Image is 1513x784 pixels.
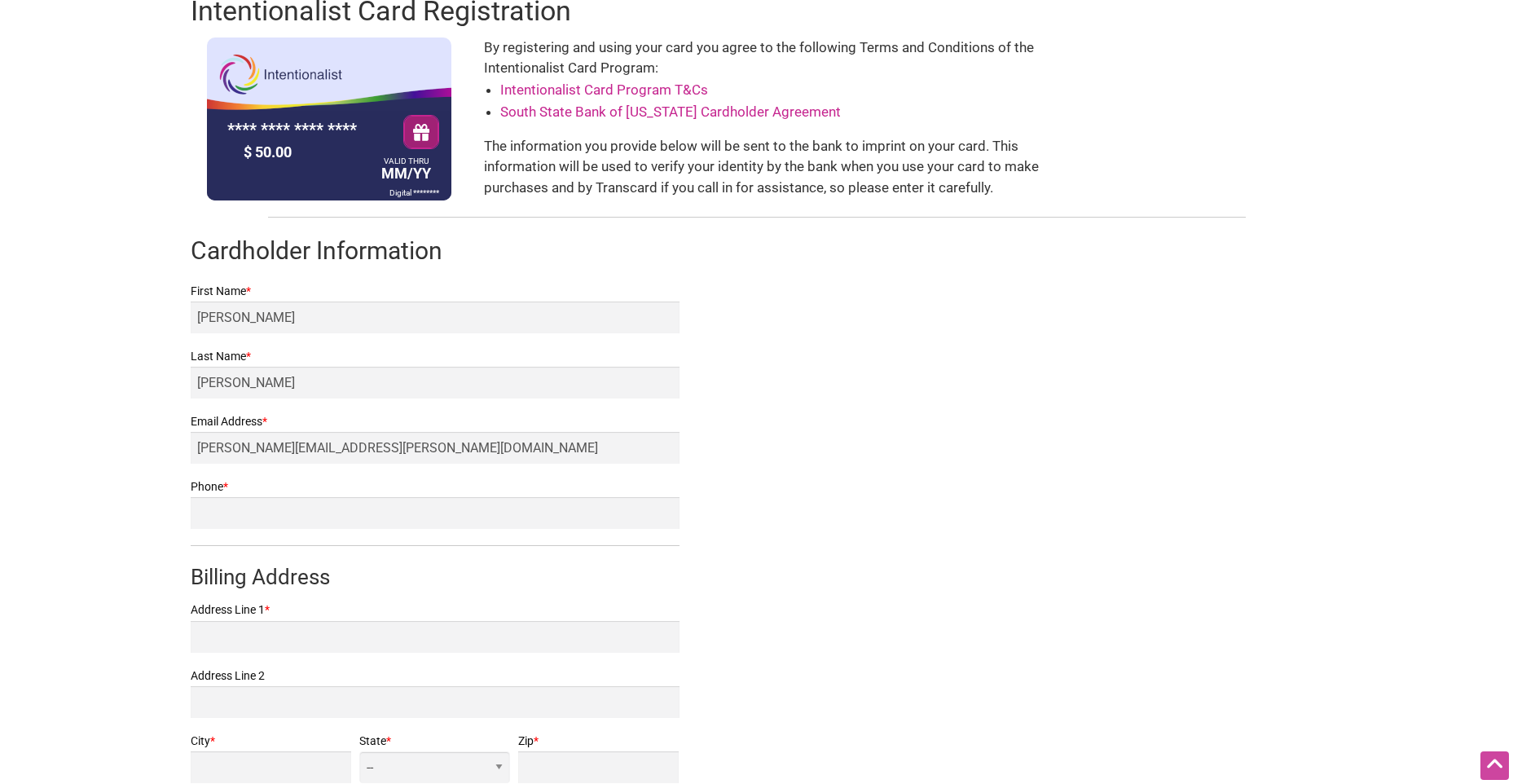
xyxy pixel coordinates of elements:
[191,666,680,686] label: Address Line 2
[191,600,680,620] label: Address Line 1
[500,104,841,120] a: South State Bank of [US_STATE] Cardholder Agreement
[377,158,435,186] div: MM/YY
[1480,751,1509,780] div: Scroll Back to Top
[191,477,680,497] label: Phone
[191,562,680,592] h3: Billing Address
[240,139,378,165] div: $ 50.00
[484,37,1050,200] div: By registering and using your card you agree to the following Terms and Conditions of the Intenti...
[191,412,680,432] label: Email Address
[191,731,352,751] label: City
[359,731,509,751] label: State
[518,731,680,751] label: Zip
[500,81,708,98] a: Intentionalist Card Program T&Cs
[191,234,1323,268] h2: Cardholder Information
[191,346,680,367] label: Last Name
[381,160,431,162] div: VALID THRU
[191,281,680,302] label: First Name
